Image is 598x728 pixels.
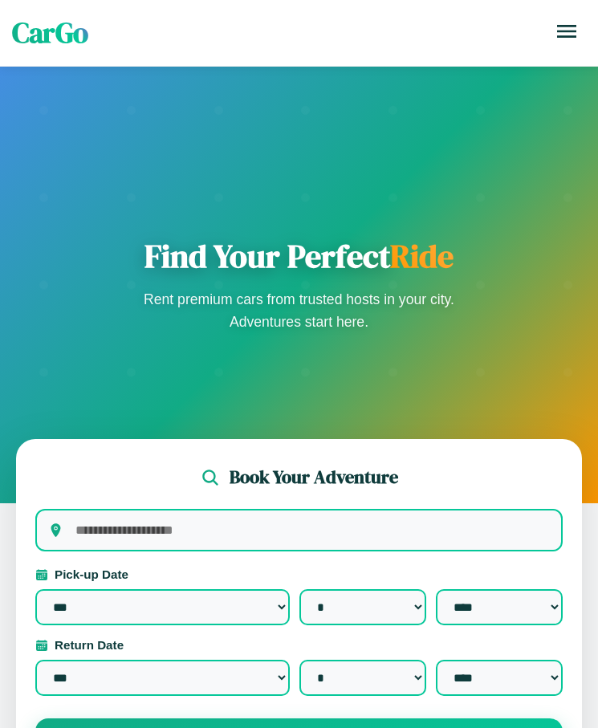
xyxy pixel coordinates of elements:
span: CarGo [12,14,88,52]
label: Return Date [35,638,563,652]
p: Rent premium cars from trusted hosts in your city. Adventures start here. [139,288,460,333]
h2: Book Your Adventure [230,465,398,490]
h1: Find Your Perfect [139,237,460,275]
span: Ride [390,234,454,278]
label: Pick-up Date [35,567,563,581]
